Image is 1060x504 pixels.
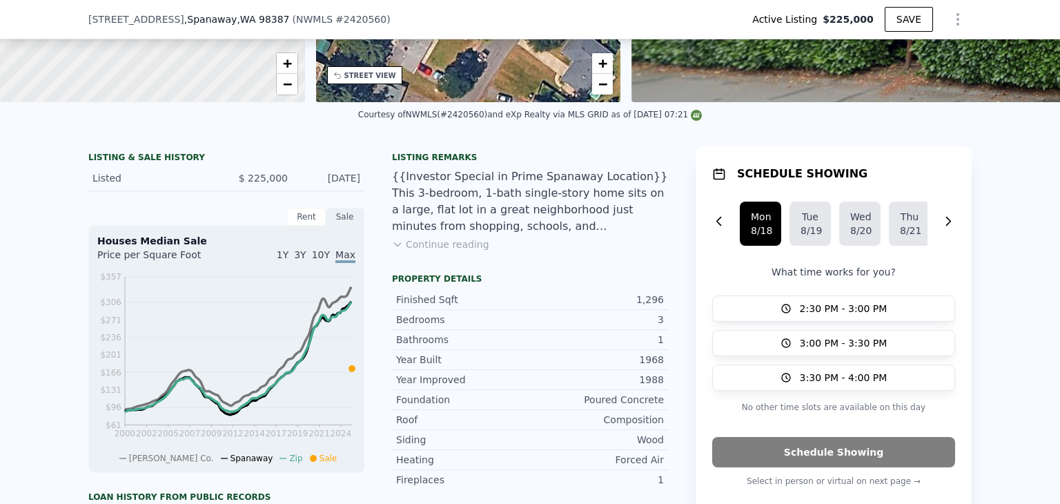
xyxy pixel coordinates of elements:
[396,473,530,487] div: Fireplaces
[277,53,297,74] a: Zoom in
[237,14,289,25] span: , WA 98387
[530,433,664,447] div: Wood
[712,265,955,279] p: What time works for you?
[396,353,530,367] div: Year Built
[691,110,702,121] img: NWMLS Logo
[800,302,887,316] span: 2:30 PM - 3:00 PM
[100,298,121,307] tspan: $306
[106,420,121,430] tspan: $61
[88,492,364,503] div: Loan history from public records
[530,373,664,387] div: 1988
[392,273,668,284] div: Property details
[136,429,157,438] tspan: 2002
[396,413,530,427] div: Roof
[308,429,330,438] tspan: 2021
[900,224,919,238] div: 8/21
[287,429,308,438] tspan: 2019
[530,453,664,467] div: Forced Air
[530,313,664,327] div: 3
[312,249,330,260] span: 10Y
[115,429,136,438] tspan: 2000
[106,403,121,412] tspan: $96
[335,249,355,263] span: Max
[712,473,955,490] p: Select in person or virtual on next page →
[740,202,781,246] button: Mon8/18
[296,14,333,25] span: NWMLS
[396,433,530,447] div: Siding
[712,399,955,416] p: No other time slots are available on this day
[266,429,287,438] tspan: 2017
[100,368,121,378] tspan: $166
[712,330,955,356] button: 3:00 PM - 3:30 PM
[752,12,823,26] span: Active Listing
[282,75,291,93] span: −
[751,210,770,224] div: Mon
[396,293,530,307] div: Finished Sqft
[530,353,664,367] div: 1968
[392,152,668,163] div: Listing remarks
[592,53,613,74] a: Zoom in
[287,208,326,226] div: Rent
[396,333,530,347] div: Bathrooms
[277,249,288,260] span: 1Y
[100,272,121,282] tspan: $357
[129,454,214,463] span: [PERSON_NAME] Co.
[712,365,955,391] button: 3:30 PM - 4:00 PM
[331,429,352,438] tspan: 2024
[100,333,121,342] tspan: $236
[823,12,874,26] span: $225,000
[239,173,288,184] span: $ 225,000
[282,55,291,72] span: +
[712,437,955,467] button: Schedule Showing
[157,429,179,438] tspan: 2005
[358,110,702,119] div: Courtesy of NWMLS (#2420560) and eXp Realty via MLS GRID as of [DATE] 07:21
[88,152,364,166] div: LISTING & SALE HISTORY
[184,12,290,26] span: , Spanaway
[396,313,530,327] div: Bedrooms
[801,210,820,224] div: Tue
[100,316,121,325] tspan: $271
[839,202,881,246] button: Wed8/20
[179,429,201,438] tspan: 2007
[592,74,613,95] a: Zoom out
[712,295,955,322] button: 2:30 PM - 3:00 PM
[944,6,972,33] button: Show Options
[289,454,302,463] span: Zip
[789,202,831,246] button: Tue8/19
[230,454,273,463] span: Spanaway
[530,413,664,427] div: Composition
[530,333,664,347] div: 1
[889,202,930,246] button: Thu8/21
[737,166,867,182] h1: SCHEDULE SHOWING
[222,429,244,438] tspan: 2012
[293,12,391,26] div: ( )
[88,12,184,26] span: [STREET_ADDRESS]
[885,7,933,32] button: SAVE
[294,249,306,260] span: 3Y
[396,373,530,387] div: Year Improved
[850,210,870,224] div: Wed
[800,371,887,385] span: 3:30 PM - 4:00 PM
[751,224,770,238] div: 8/18
[392,238,489,251] button: Continue reading
[396,453,530,467] div: Heating
[530,293,664,307] div: 1,296
[344,70,396,81] div: STREET VIEW
[392,168,668,235] div: {{Investor Special in Prime Spanaway Location}} This 3-bedroom, 1-bath single-story home sits on ...
[299,171,360,185] div: [DATE]
[850,224,870,238] div: 8/20
[277,74,297,95] a: Zoom out
[201,429,222,438] tspan: 2009
[800,336,887,350] span: 3:00 PM - 3:30 PM
[598,55,607,72] span: +
[900,210,919,224] div: Thu
[100,385,121,395] tspan: $131
[97,234,355,248] div: Houses Median Sale
[598,75,607,93] span: −
[92,171,215,185] div: Listed
[320,454,337,463] span: Sale
[801,224,820,238] div: 8/19
[335,14,386,25] span: # 2420560
[326,208,364,226] div: Sale
[530,473,664,487] div: 1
